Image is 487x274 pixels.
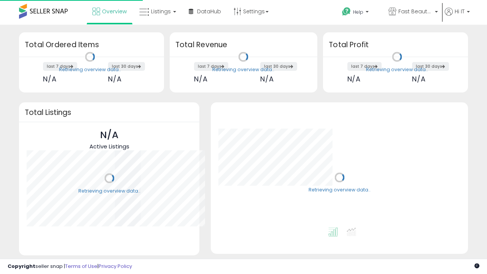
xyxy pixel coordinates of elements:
span: Help [353,9,363,15]
span: Listings [151,8,171,15]
div: Retrieving overview data.. [59,66,121,73]
a: Hi IT [445,8,470,25]
div: Retrieving overview data.. [366,66,428,73]
i: Get Help [342,7,351,16]
span: Hi IT [455,8,465,15]
div: Retrieving overview data.. [78,188,140,194]
span: Overview [102,8,127,15]
div: Retrieving overview data.. [212,66,274,73]
span: Fast Beauty ([GEOGRAPHIC_DATA]) [398,8,433,15]
div: seller snap | | [8,263,132,270]
span: DataHub [197,8,221,15]
div: Retrieving overview data.. [309,187,371,194]
a: Terms of Use [65,263,97,270]
strong: Copyright [8,263,35,270]
a: Privacy Policy [99,263,132,270]
a: Help [336,1,382,25]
